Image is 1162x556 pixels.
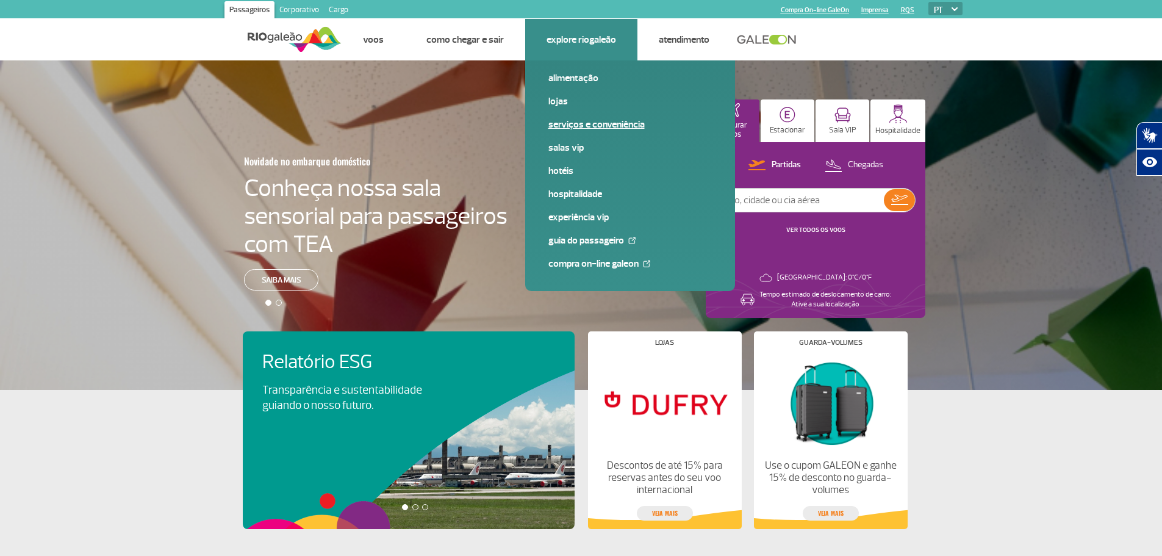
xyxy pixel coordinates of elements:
a: Corporativo [274,1,324,21]
button: Abrir tradutor de língua de sinais. [1136,122,1162,149]
a: Saiba mais [244,269,318,291]
p: Estacionar [770,126,805,135]
p: [GEOGRAPHIC_DATA]: 0°C/0°F [777,273,872,283]
a: Explore RIOgaleão [547,34,616,46]
a: Lojas [548,95,712,108]
a: Passageiros [224,1,274,21]
a: Cargo [324,1,353,21]
a: VER TODOS OS VOOS [786,226,845,234]
a: veja mais [803,506,859,521]
p: Sala VIP [829,126,856,135]
a: Experiência VIP [548,211,712,224]
a: Salas VIP [548,141,712,154]
a: Imprensa [861,6,889,14]
button: Abrir recursos assistivos. [1136,149,1162,176]
a: veja mais [637,506,693,521]
a: Guia do Passageiro [548,234,712,247]
h4: Lojas [655,339,674,346]
button: Sala VIP [816,99,869,142]
img: Lojas [598,356,731,450]
h4: Guarda-volumes [799,339,863,346]
a: Alimentação [548,71,712,85]
button: Hospitalidade [870,99,925,142]
a: Relatório ESGTransparência e sustentabilidade guiando o nosso futuro. [262,351,555,413]
img: Guarda-volumes [764,356,897,450]
a: Voos [363,34,384,46]
p: Partidas [772,159,801,171]
button: Chegadas [821,157,887,173]
p: Hospitalidade [875,126,920,135]
a: Compra On-line GaleOn [548,257,712,270]
a: Hotéis [548,164,712,178]
img: External Link Icon [628,237,636,244]
p: Use o cupom GALEON e ganhe 15% de desconto no guarda-volumes [764,460,897,496]
a: Atendimento [659,34,709,46]
button: VER TODOS OS VOOS [783,225,849,235]
img: vipRoom.svg [834,107,851,123]
p: Tempo estimado de deslocamento de carro: Ative a sua localização [759,290,891,309]
img: hospitality.svg [889,104,908,123]
h4: Relatório ESG [262,351,456,374]
h3: Novidade no embarque doméstico [244,148,448,174]
div: Plugin de acessibilidade da Hand Talk. [1136,122,1162,176]
p: Chegadas [848,159,883,171]
input: Voo, cidade ou cia aérea [716,189,884,212]
h4: Conheça nossa sala sensorial para passageiros com TEA [244,174,507,258]
a: RQS [901,6,914,14]
a: Compra On-line GaleOn [781,6,849,14]
a: Hospitalidade [548,187,712,201]
p: Descontos de até 15% para reservas antes do seu voo internacional [598,460,731,496]
p: Transparência e sustentabilidade guiando o nosso futuro. [262,383,436,413]
button: Estacionar [761,99,814,142]
a: Serviços e Conveniência [548,118,712,131]
img: External Link Icon [643,260,650,267]
img: carParkingHome.svg [780,107,795,123]
a: Como chegar e sair [426,34,504,46]
button: Partidas [745,157,805,173]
